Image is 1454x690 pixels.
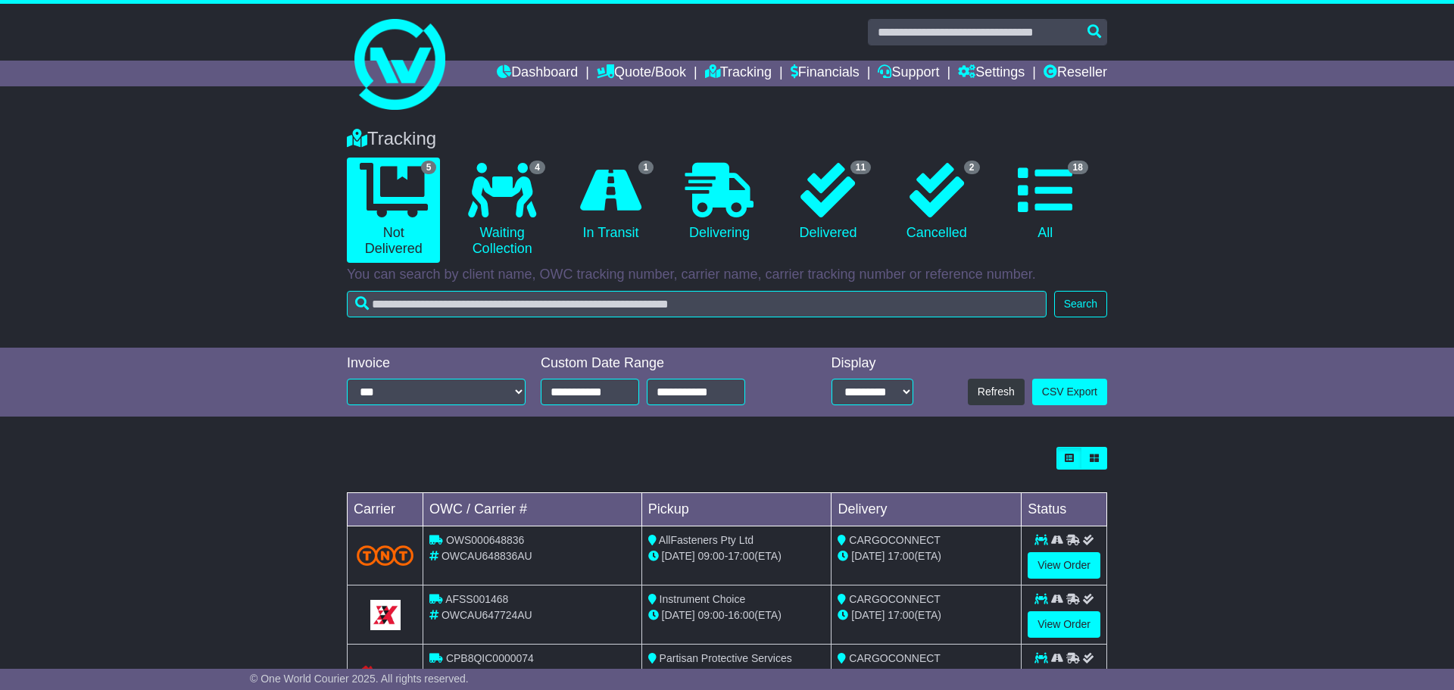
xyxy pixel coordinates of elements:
a: 5 Not Delivered [347,158,440,263]
span: CPB8QIC0000074 [446,652,534,664]
a: Dashboard [497,61,578,86]
span: OWS000648836 [446,534,525,546]
div: - (ETA) [648,548,825,564]
span: 2 [964,161,980,174]
span: 17:00 [728,550,754,562]
span: [DATE] [662,609,695,621]
div: - (ETA) [648,667,825,682]
a: Delivering [672,158,766,247]
span: 11 [850,161,871,174]
span: Instrument Choice [660,593,746,605]
a: CSV Export [1032,379,1107,405]
a: Financials [791,61,860,86]
a: View Order [1028,552,1100,579]
div: Invoice [347,355,526,372]
td: OWC / Carrier # [423,493,642,526]
div: Tracking [339,128,1115,150]
img: GetCarrierServiceLogo [370,600,401,630]
div: Custom Date Range [541,355,784,372]
td: Delivery [832,493,1022,526]
img: TNT_Domestic.png [357,545,413,566]
span: 17:00 [888,609,914,621]
div: Display [832,355,913,372]
span: © One World Courier 2025. All rights reserved. [250,673,469,685]
a: Tracking [705,61,772,86]
span: [DATE] [851,550,885,562]
span: 09:00 [698,550,725,562]
span: AFSS001468 [445,593,508,605]
p: You can search by client name, OWC tracking number, carrier name, carrier tracking number or refe... [347,267,1107,283]
a: 18 All [999,158,1092,247]
div: (ETA) [838,607,1015,623]
img: GetCarrierServiceLogo [357,665,413,683]
div: - (ETA) [648,607,825,623]
a: 2 Cancelled [890,158,983,247]
span: 16:00 [728,609,754,621]
button: Search [1054,291,1107,317]
span: OWCAU648836AU [442,550,532,562]
span: CARGOCONNECT [849,593,941,605]
button: Refresh [968,379,1025,405]
span: [DATE] [662,550,695,562]
span: CARGOCONNECT [849,534,941,546]
a: Reseller [1044,61,1107,86]
div: (ETA) [838,548,1015,564]
a: 4 Waiting Collection [455,158,548,263]
span: CARGOCONNECT [849,652,941,664]
a: 1 In Transit [564,158,657,247]
span: 5 [421,161,437,174]
span: Partisan Protective Services [660,652,792,664]
div: (ETA) [838,667,1015,682]
span: 17:00 [888,550,914,562]
a: Support [878,61,939,86]
a: Quote/Book [597,61,686,86]
span: AllFasteners Pty Ltd [659,534,754,546]
td: Carrier [348,493,423,526]
a: 11 Delivered [782,158,875,247]
span: 09:00 [698,609,725,621]
td: Status [1022,493,1107,526]
span: 1 [638,161,654,174]
td: Pickup [641,493,832,526]
span: 18 [1068,161,1088,174]
a: Settings [958,61,1025,86]
a: View Order [1028,611,1100,638]
span: [DATE] [851,609,885,621]
span: OWCAU647724AU [442,609,532,621]
span: 4 [529,161,545,174]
